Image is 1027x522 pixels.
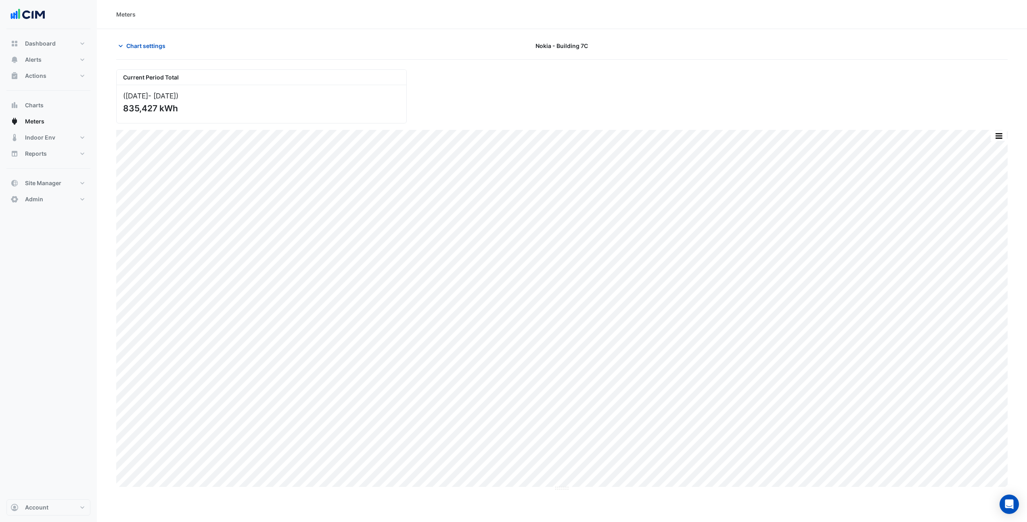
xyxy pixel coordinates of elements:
app-icon: Alerts [10,56,19,64]
img: Company Logo [10,6,46,23]
app-icon: Admin [10,195,19,203]
button: Meters [6,113,90,129]
button: Dashboard [6,35,90,52]
span: Site Manager [25,179,61,187]
span: Nokia - Building 7C [535,42,588,50]
span: Reports [25,150,47,158]
span: Chart settings [126,42,165,50]
button: Chart settings [116,39,171,53]
span: Alerts [25,56,42,64]
app-icon: Indoor Env [10,134,19,142]
app-icon: Dashboard [10,40,19,48]
div: Meters [116,10,136,19]
div: 835,427 kWh [123,103,398,113]
span: Account [25,503,48,512]
button: Admin [6,191,90,207]
div: Open Intercom Messenger [1000,495,1019,514]
div: Current Period Total [117,70,406,85]
span: Meters [25,117,44,125]
button: Indoor Env [6,129,90,146]
app-icon: Meters [10,117,19,125]
app-icon: Reports [10,150,19,158]
span: Charts [25,101,44,109]
button: Actions [6,68,90,84]
span: Admin [25,195,43,203]
button: Reports [6,146,90,162]
app-icon: Actions [10,72,19,80]
span: Actions [25,72,46,80]
button: Alerts [6,52,90,68]
button: Account [6,499,90,516]
span: Indoor Env [25,134,55,142]
button: Site Manager [6,175,90,191]
button: Charts [6,97,90,113]
button: More Options [991,131,1007,141]
app-icon: Site Manager [10,179,19,187]
div: ([DATE] ) [123,92,400,100]
span: - [DATE] [148,92,176,100]
span: Dashboard [25,40,56,48]
app-icon: Charts [10,101,19,109]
